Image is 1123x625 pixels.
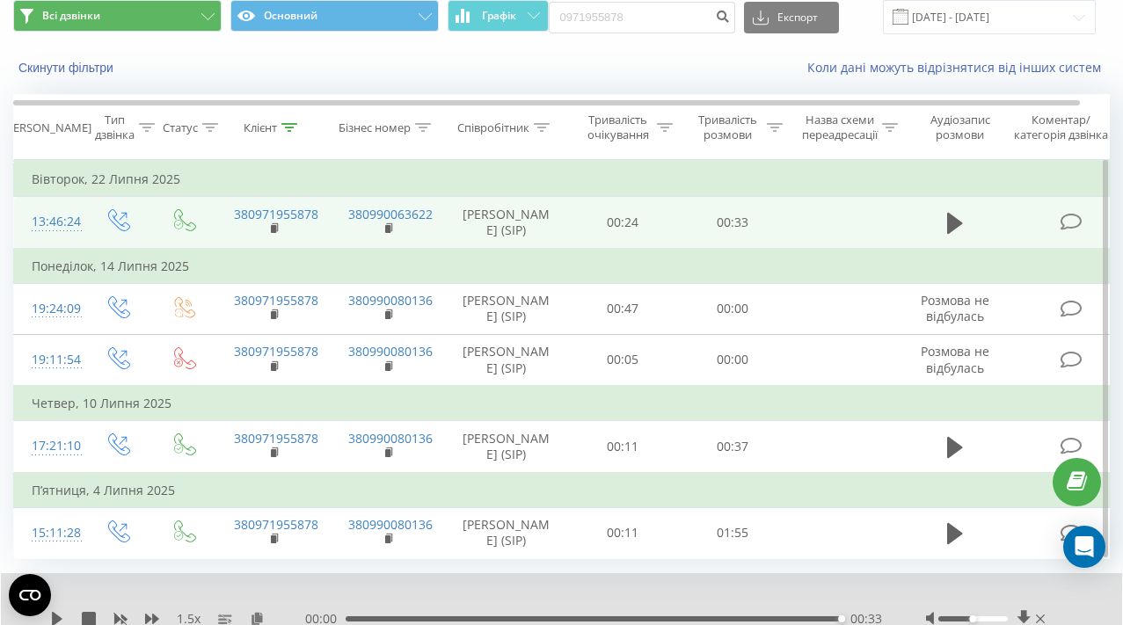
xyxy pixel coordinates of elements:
[568,197,678,249] td: 00:24
[445,421,568,473] td: [PERSON_NAME] (SIP)
[445,197,568,249] td: [PERSON_NAME] (SIP)
[807,59,1110,76] a: Коли дані можуть відрізнятися вiд інших систем
[970,615,977,622] div: Accessibility label
[13,60,122,76] button: Скинути фільтри
[348,343,433,360] a: 380990080136
[921,343,989,375] span: Розмова не відбулась
[339,120,411,135] div: Бізнес номер
[32,516,67,550] div: 15:11:28
[348,206,433,222] a: 380990063622
[9,574,51,616] button: Open CMP widget
[32,292,67,326] div: 19:24:09
[838,615,845,622] div: Accessibility label
[678,507,788,558] td: 01:55
[568,507,678,558] td: 00:11
[693,113,762,142] div: Тривалість розмови
[234,516,318,533] a: 380971955878
[348,430,433,447] a: 380990080136
[32,429,67,463] div: 17:21:10
[583,113,653,142] div: Тривалість очікування
[568,283,678,334] td: 00:47
[802,113,878,142] div: Назва схеми переадресації
[678,283,788,334] td: 00:00
[348,516,433,533] a: 380990080136
[482,10,516,22] span: Графік
[917,113,1003,142] div: Аудіозапис розмови
[42,9,100,23] span: Всі дзвінки
[549,2,735,33] input: Пошук за номером
[744,2,839,33] button: Експорт
[234,343,318,360] a: 380971955878
[3,120,91,135] div: [PERSON_NAME]
[445,507,568,558] td: [PERSON_NAME] (SIP)
[678,197,788,249] td: 00:33
[457,120,529,135] div: Співробітник
[568,421,678,473] td: 00:11
[921,292,989,324] span: Розмова не відбулась
[1010,113,1112,142] div: Коментар/категорія дзвінка
[234,430,318,447] a: 380971955878
[348,292,433,309] a: 380990080136
[95,113,135,142] div: Тип дзвінка
[678,421,788,473] td: 00:37
[163,120,198,135] div: Статус
[32,205,67,239] div: 13:46:24
[32,343,67,377] div: 19:11:54
[678,334,788,386] td: 00:00
[1063,526,1105,568] div: Open Intercom Messenger
[445,283,568,334] td: [PERSON_NAME] (SIP)
[445,334,568,386] td: [PERSON_NAME] (SIP)
[234,292,318,309] a: 380971955878
[568,334,678,386] td: 00:05
[244,120,277,135] div: Клієнт
[234,206,318,222] a: 380971955878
